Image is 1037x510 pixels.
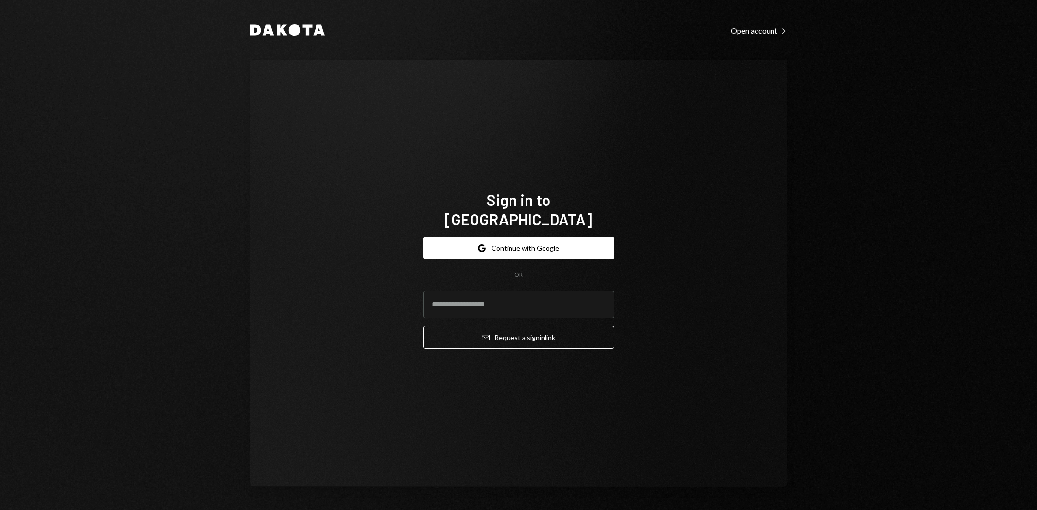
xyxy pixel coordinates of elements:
div: OR [514,271,523,279]
div: Open account [731,26,787,35]
button: Request a signinlink [423,326,614,349]
button: Continue with Google [423,237,614,259]
a: Open account [731,25,787,35]
h1: Sign in to [GEOGRAPHIC_DATA] [423,190,614,229]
